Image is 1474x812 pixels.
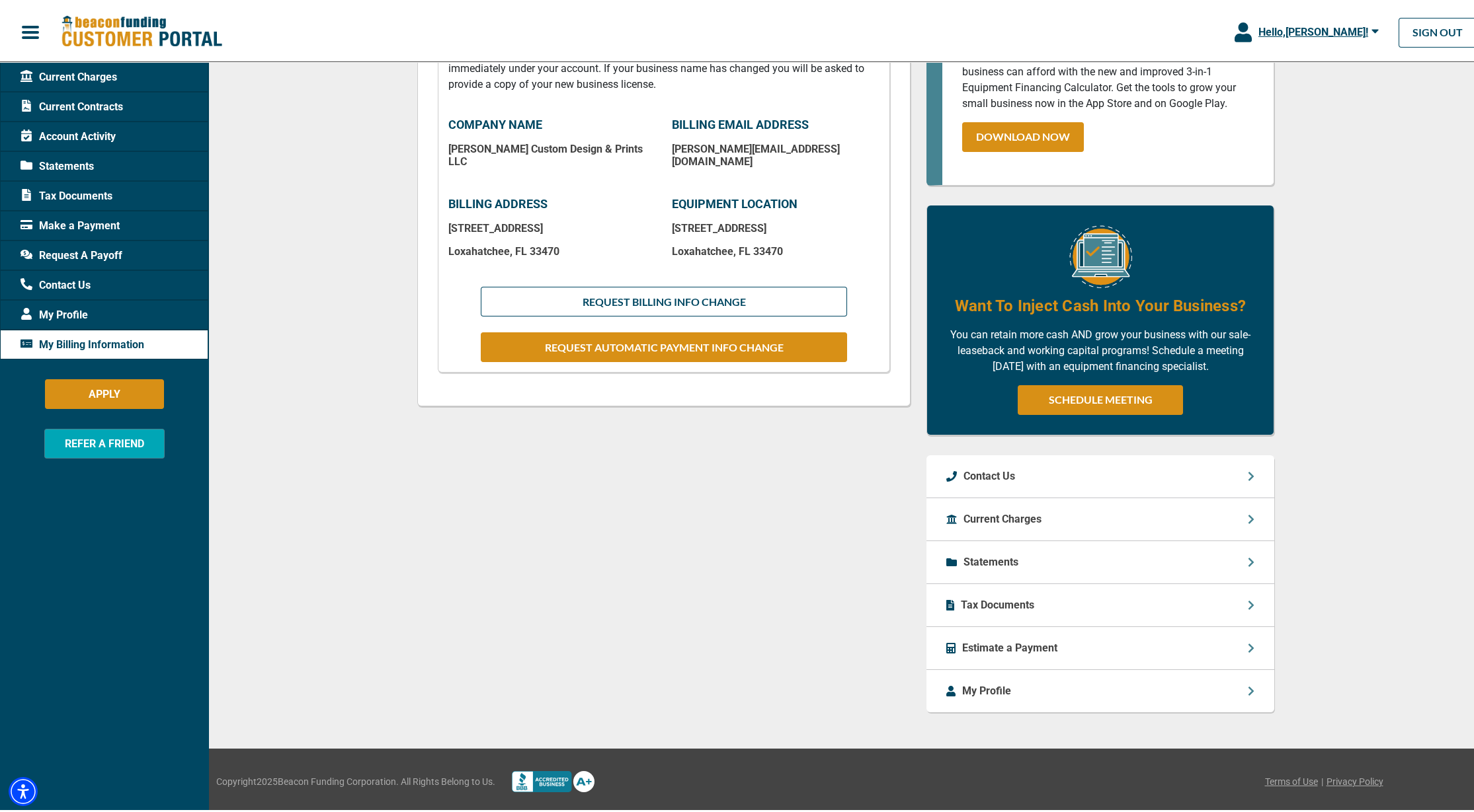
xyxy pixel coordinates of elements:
[61,13,222,46] img: Beacon Funding Customer Portal Logo
[961,595,1034,610] p: Tax Documents
[481,330,847,359] button: REQUEST AUTOMATIC PAYMENT INFO CHANGE
[672,194,880,209] p: EQUIPMENT LOCATION
[448,219,656,232] p: [STREET_ADDRESS]
[20,67,117,83] span: Current Charges
[962,120,1084,149] a: DOWNLOAD NOW
[963,466,1015,482] p: Contact Us
[216,772,495,786] span: Copyright 2025 Beacon Funding Corporation. All Rights Belong to Us.
[20,156,94,172] span: Statements
[672,219,880,232] p: [STREET_ADDRESS]
[1265,772,1318,786] a: Terms of Use
[963,552,1018,568] p: Statements
[947,324,1254,372] p: You can retain more cash AND grow your business with our sale-leaseback and working capital progr...
[962,681,1011,696] p: My Profile
[448,140,656,165] p: [PERSON_NAME] Custom Design & Prints LLC
[20,305,88,320] span: My Profile
[963,509,1042,525] p: Current Charges
[962,46,1254,109] p: Take the guesswork out. Determine how much equipment your business can afford with the new and im...
[962,638,1057,653] p: Estimate a Payment
[448,115,656,129] p: COMPANY NAME
[1069,223,1132,285] img: Equipment Financing Online Image
[1258,23,1368,36] span: Hello, [PERSON_NAME] !
[44,426,165,456] button: REFER A FRIEND
[20,215,120,231] span: Make a Payment
[1321,772,1323,786] span: |
[448,42,880,90] p: All Billing information requests will be reviewed by your Account Manager and not reflected immed...
[448,242,656,255] p: Loxahatchee , FL 33470
[9,774,38,803] div: Accessibility Menu
[20,334,144,350] span: My Billing Information
[20,275,91,291] span: Contact Us
[20,245,122,261] span: Request A Payoff
[45,377,164,406] button: APPLY
[1018,383,1183,412] a: SCHEDULE MEETING
[672,140,880,165] p: [PERSON_NAME][EMAIL_ADDRESS][DOMAIN_NAME]
[20,126,116,142] span: Account Activity
[1327,772,1383,786] a: Privacy Policy
[20,186,112,202] span: Tax Documents
[481,284,847,314] button: REQUEST BILLING INFO CHANGE
[955,292,1246,314] h4: Want To Inject Cash Into Your Business?
[20,96,123,112] span: Current Contracts
[448,194,656,209] p: BILLING ADDRESS
[512,768,594,790] img: Better Bussines Beareau logo A+
[672,115,880,129] p: BILLING EMAIL ADDRESS
[672,242,880,255] p: Loxahatchee , FL 33470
